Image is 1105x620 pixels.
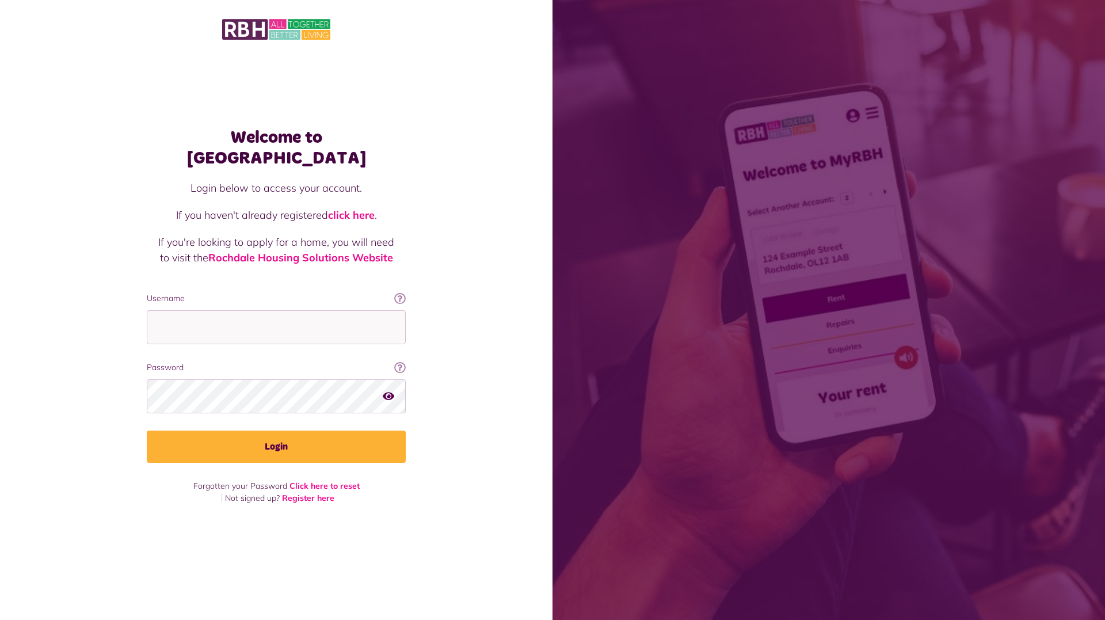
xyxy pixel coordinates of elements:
[158,234,394,265] p: If you're looking to apply for a home, you will need to visit the
[158,180,394,196] p: Login below to access your account.
[158,207,394,223] p: If you haven't already registered .
[193,481,287,491] span: Forgotten your Password
[147,431,406,463] button: Login
[208,251,393,264] a: Rochdale Housing Solutions Website
[289,481,360,491] a: Click here to reset
[147,362,406,374] label: Password
[225,493,280,503] span: Not signed up?
[147,292,406,305] label: Username
[282,493,334,503] a: Register here
[222,17,330,41] img: MyRBH
[147,127,406,169] h1: Welcome to [GEOGRAPHIC_DATA]
[328,208,375,222] a: click here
